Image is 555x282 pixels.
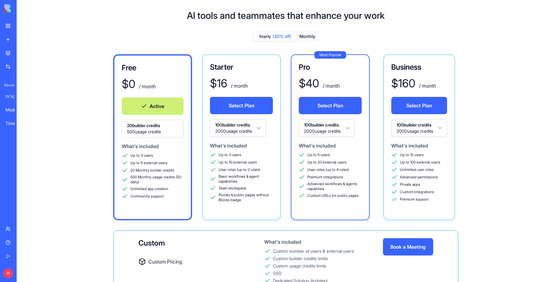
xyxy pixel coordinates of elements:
div: SSO [273,270,282,276]
div: TimeTracker Pro [6,120,23,126]
span: Custom URLs for public pages [307,193,359,198]
div: / month [322,82,340,89]
div: $ 160 [391,77,415,89]
button: Select Plan [391,97,447,114]
span: Portals & public pages without Blocks badge [219,193,273,202]
a: מחולל ביקורות AI [2,90,27,102]
span: Custom Pricing [148,258,182,265]
div: / month [230,82,248,89]
span: Up to 10 users [400,152,424,157]
div: Custom builder credits limits [273,255,328,262]
span: Up to 10 external users [219,160,257,165]
div: What's included [299,142,362,149]
span: Team workspace [219,186,246,191]
h3: Business [391,62,447,72]
div: What's included [264,238,355,246]
h3: Starter [210,62,273,72]
h3: Free [122,63,183,73]
span: (20% off) [273,33,291,39]
div: What's included [391,142,447,149]
div: What's included [210,142,273,149]
button: Select Plan [210,97,273,114]
span: Basic workflows & agent capabilities [219,174,273,184]
span: Recent [2,83,15,88]
span: Premium integrations [307,175,343,180]
span: 500 usage credits [127,129,178,135]
span: User roles (up to 2 roles) [219,167,260,172]
span: Unlimited user roles [400,167,434,172]
div: / month [138,83,156,90]
button: Active [122,97,183,115]
span: Private apps [400,182,420,187]
span: 20 builder credits [127,122,178,129]
span: Advanced workflows & agents capailities [307,181,362,191]
button: Book a Meeting [383,238,433,255]
div: Custom [138,238,237,248]
div: $ 16 [210,77,227,89]
div: $ 40 [299,77,319,89]
div: מחולל ביקורות AI [6,93,23,99]
span: Up to 20 external users [307,160,347,165]
h1: AI tools and teammates that enhance your work [187,10,385,21]
span: 500 Monthly usage credits (50 daily) [130,175,183,185]
button: Yearly [253,32,297,41]
img: logo [4,4,43,13]
span: Community support [130,194,164,199]
span: Premium support [400,197,429,202]
a: TimeTracker Pro [2,117,27,130]
button: Monthly [297,32,318,41]
span: Unlimited app creation [130,186,168,191]
span: W [3,268,13,278]
span: User roles (up to 4 roles) [307,167,349,172]
span: Up to 5 users [307,152,330,157]
span: Up to 3 users [219,152,241,157]
span: Custom integrations [400,189,434,194]
h3: Pro [299,62,362,72]
span: Advanced permissions [400,175,438,180]
button: Select Plan [299,97,362,114]
div: Most Popular [314,51,346,59]
div: Custom number of users & external users [273,248,354,254]
div: Custom usage credits limits [273,263,326,269]
a: Modern Team Project Planner [2,104,27,116]
span: Up to 100 external users [400,160,440,165]
span: Up to 3 users [130,153,153,158]
span: Up to 5 external users [130,160,167,165]
span: 20 Monthly builder credits [130,168,174,173]
div: Modern Team Project Planner [6,107,23,113]
div: What's included [122,143,183,150]
div: / month [418,82,436,89]
div: $ 0 [122,78,135,90]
